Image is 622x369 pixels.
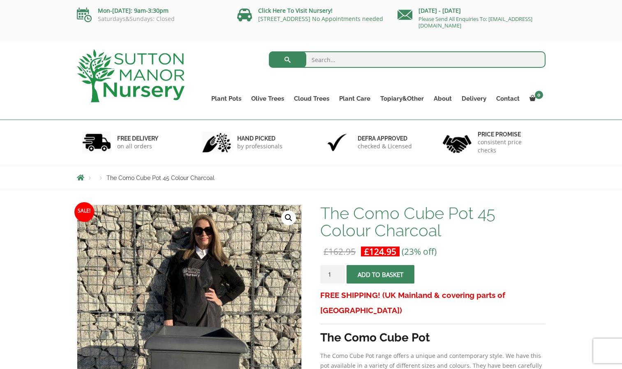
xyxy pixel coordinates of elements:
[246,93,289,104] a: Olive Trees
[320,205,545,239] h1: The Como Cube Pot 45 Colour Charcoal
[320,288,545,318] h3: FREE SHIPPING! (UK Mainland & covering parts of [GEOGRAPHIC_DATA])
[398,6,546,16] p: [DATE] - [DATE]
[358,142,412,150] p: checked & Licensed
[375,93,429,104] a: Topiary&Other
[443,130,472,155] img: 4.jpg
[258,15,383,23] a: [STREET_ADDRESS] No Appointments needed
[281,210,296,225] a: View full-screen image gallery
[77,6,225,16] p: Mon-[DATE]: 9am-3:30pm
[491,93,525,104] a: Contact
[206,93,246,104] a: Plant Pots
[358,135,412,142] h6: Defra approved
[429,93,457,104] a: About
[535,91,543,99] span: 0
[289,93,334,104] a: Cloud Trees
[364,246,396,257] bdi: 124.95
[77,174,546,181] nav: Breadcrumbs
[77,16,225,22] p: Saturdays&Sundays: Closed
[117,135,158,142] h6: FREE DELIVERY
[402,246,437,257] span: (23% off)
[478,131,540,138] h6: Price promise
[237,135,282,142] h6: hand picked
[323,132,351,153] img: 3.jpg
[478,138,540,155] p: consistent price checks
[320,331,430,344] strong: The Como Cube Pot
[347,265,414,284] button: Add to basket
[258,7,333,14] a: Click Here To Visit Nursery!
[334,93,375,104] a: Plant Care
[419,15,532,29] a: Please Send All Enquiries To: [EMAIL_ADDRESS][DOMAIN_NAME]
[106,175,215,181] span: The Como Cube Pot 45 Colour Charcoal
[269,51,546,68] input: Search...
[77,49,185,102] img: logo
[364,246,369,257] span: £
[237,142,282,150] p: by professionals
[457,93,491,104] a: Delivery
[82,132,111,153] img: 1.jpg
[525,93,546,104] a: 0
[202,132,231,153] img: 2.jpg
[74,202,94,222] span: Sale!
[324,246,356,257] bdi: 162.95
[117,142,158,150] p: on all orders
[320,265,345,284] input: Product quantity
[324,246,328,257] span: £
